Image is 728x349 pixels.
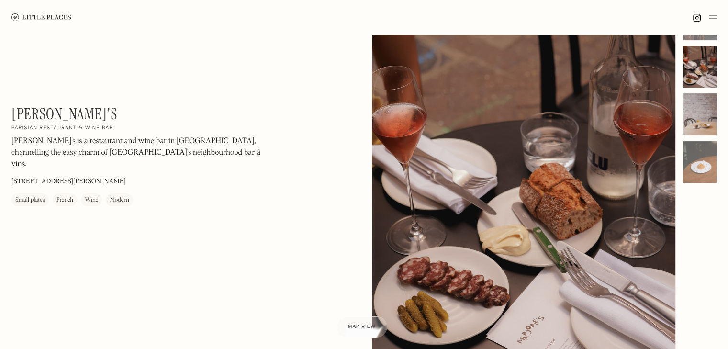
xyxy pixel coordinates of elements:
div: Wine [85,195,98,205]
a: Map view [336,316,387,338]
div: French [56,195,73,205]
div: Small plates [15,195,45,205]
h2: Parisian restaurant & wine bar [11,125,113,132]
div: Modern [110,195,129,205]
p: [STREET_ADDRESS][PERSON_NAME] [11,177,126,187]
h1: [PERSON_NAME]'s [11,105,117,123]
span: Map view [348,324,376,329]
p: [PERSON_NAME]’s is a restaurant and wine bar in [GEOGRAPHIC_DATA], channelling the easy charm of ... [11,135,270,170]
